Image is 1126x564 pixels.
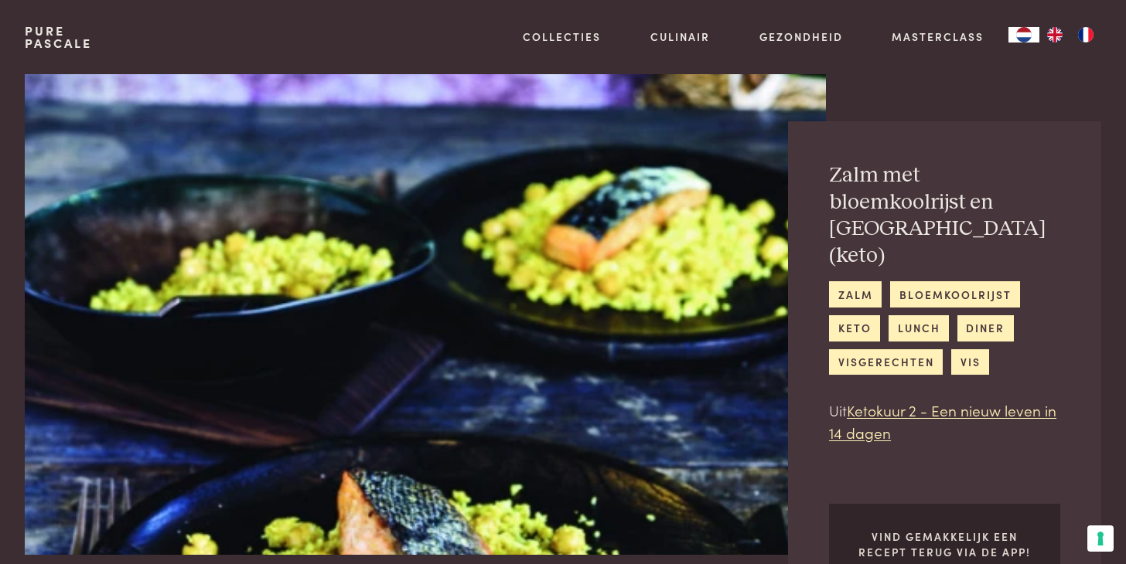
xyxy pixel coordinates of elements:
[854,528,1036,560] p: Vind gemakkelijk een recept terug via de app!
[892,29,984,45] a: Masterclass
[957,315,1014,341] a: diner
[890,281,1020,307] a: bloemkoolrijst
[25,74,826,555] img: Zalm met bloemkoolrijst en ras el hanout (keto)
[829,281,882,307] a: zalm
[889,315,949,341] a: lunch
[25,25,92,49] a: PurePascale
[650,29,710,45] a: Culinair
[829,399,1056,443] a: Ketokuur 2 - Een nieuw leven in 14 dagen
[829,349,943,375] a: visgerechten
[1039,27,1070,42] a: EN
[829,315,880,341] a: keto
[1008,27,1039,42] div: Language
[523,29,601,45] a: Collecties
[829,162,1060,269] h2: Zalm met bloemkoolrijst en [GEOGRAPHIC_DATA] (keto)
[1087,525,1114,552] button: Uw voorkeuren voor toestemming voor trackingtechnologieën
[829,399,1060,443] p: Uit
[951,349,989,375] a: vis
[1008,27,1101,42] aside: Language selected: Nederlands
[759,29,843,45] a: Gezondheid
[1070,27,1101,42] a: FR
[1008,27,1039,42] a: NL
[1039,27,1101,42] ul: Language list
